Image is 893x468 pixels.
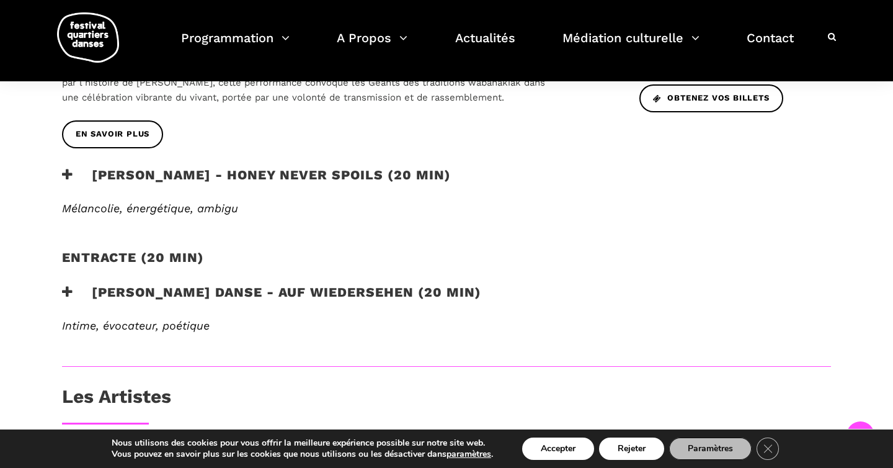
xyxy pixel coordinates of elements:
a: A Propos [337,27,407,64]
span: Obtenez vos billets [653,92,770,105]
p: Vous pouvez en savoir plus sur les cookies que nous utilisons ou les désactiver dans . [112,449,493,460]
img: logo-fqd-med [57,12,119,63]
h3: [PERSON_NAME] Danse - Auf Wiedersehen (20 min) [62,284,481,315]
button: paramètres [446,449,491,460]
h2: Entracte (20 MIN) [62,250,204,281]
p: Nous utilisons des cookies pour vous offrir la meilleure expérience possible sur notre site web. [112,438,493,449]
h3: Les Artistes [62,385,171,416]
span: En savoir plus [76,128,149,141]
a: En savoir plus [62,120,163,148]
a: Actualités [455,27,515,64]
button: Paramètres [669,438,752,460]
a: Médiation culturelle [562,27,700,64]
span: , elle propose une œuvre interdisciplinaire créée avec le violoniste [PERSON_NAME] (Mi’kmaq et [G... [62,32,551,103]
em: Mélancolie, énergétique, ambigu [62,202,238,215]
a: Contact [747,27,794,64]
button: Close GDPR Cookie Banner [757,438,779,460]
a: Obtenez vos billets [639,84,783,112]
button: Accepter [522,438,594,460]
em: Intime, évocateur, poétique [62,319,210,332]
a: Programmation [181,27,290,64]
button: Rejeter [599,438,664,460]
h3: [PERSON_NAME] - Honey Never Spoils (20 min) [62,167,451,198]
